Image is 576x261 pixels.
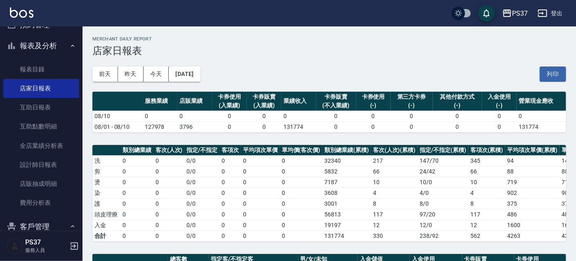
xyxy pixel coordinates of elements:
button: 今天 [144,66,169,82]
td: 0 [220,230,241,241]
td: 94 [505,155,560,166]
td: 0 [241,177,280,187]
td: 0 / 0 [184,209,220,220]
div: 卡券使用 [358,93,389,101]
a: 設計師日報表 [3,155,79,174]
div: 其他付款方式 [435,93,480,101]
td: 染 [92,187,120,198]
td: 0/0 [184,230,220,241]
td: 0 [391,111,433,121]
td: 131774 [281,121,316,132]
img: Logo [10,7,33,18]
td: 0 [220,209,241,220]
td: 0 [120,177,153,187]
td: 8 [371,198,418,209]
td: 147 / 70 [418,155,468,166]
td: 131774 [322,230,371,241]
td: 0 [433,111,482,121]
td: 頭皮理療 [92,209,120,220]
td: 0 [281,111,316,121]
a: 店販抽成明細 [3,174,79,193]
td: 0 [220,155,241,166]
td: 330 [371,230,418,241]
td: 719 [505,177,560,187]
td: 0 [482,121,517,132]
td: 345 [468,155,505,166]
td: 562 [468,230,505,241]
button: 列印 [540,66,566,82]
th: 業績收入 [281,92,316,111]
td: 12 / 0 [418,220,468,230]
td: 0 [153,220,185,230]
td: 0 [280,230,323,241]
th: 服務業績 [143,92,177,111]
th: 單均價(客次價) [280,145,323,156]
td: 88 [505,166,560,177]
th: 客次(人次) [153,145,185,156]
th: 店販業績 [177,92,212,111]
td: 486 [505,209,560,220]
div: (-) [393,101,431,110]
div: (入業績) [249,101,279,110]
td: 19197 [322,220,371,230]
td: 0 [280,187,323,198]
td: 117 [468,209,505,220]
td: 97 / 20 [418,209,468,220]
td: 4 [371,187,418,198]
td: 0 [153,230,185,241]
a: 全店業績分析表 [3,136,79,155]
td: 0 / 0 [184,198,220,209]
td: 0 [280,220,323,230]
div: PS37 [512,8,528,19]
td: 08/10 [92,111,143,121]
td: 217 [371,155,418,166]
button: 登出 [534,6,566,21]
th: 類別總業績 [120,145,153,156]
td: 8 / 0 [418,198,468,209]
td: 5832 [322,166,371,177]
td: 12 [371,220,418,230]
th: 客項次 [220,145,241,156]
td: 0 [280,166,323,177]
td: 24 / 42 [418,166,468,177]
td: 0 [212,121,247,132]
a: 店家日報表 [3,79,79,98]
td: 0 [120,209,153,220]
td: 0 [247,111,281,121]
td: 0 [153,198,185,209]
p: 服務人員 [25,247,67,254]
td: 0 [153,177,185,187]
img: Person [7,238,23,254]
td: 0 [241,187,280,198]
td: 0 / 0 [184,155,220,166]
td: 0 [280,155,323,166]
td: 10 [468,177,505,187]
td: 0 / 0 [184,177,220,187]
h5: PS37 [25,238,67,247]
td: 0 [356,121,391,132]
td: 0 [153,209,185,220]
td: 0 [143,111,177,121]
td: 0 [433,121,482,132]
td: 入金 [92,220,120,230]
th: 平均項次單價 [241,145,280,156]
td: 0 [220,198,241,209]
td: 10 [371,177,418,187]
button: 昨天 [118,66,144,82]
th: 客次(人次)(累積) [371,145,418,156]
td: 375 [505,198,560,209]
td: 08/01 - 08/10 [92,121,143,132]
th: 營業現金應收 [517,92,566,111]
td: 0 / 0 [184,187,220,198]
td: 4 [468,187,505,198]
button: save [478,5,495,21]
div: 卡券販賣 [249,93,279,101]
div: 卡券販賣 [318,93,354,101]
button: 報表及分析 [3,35,79,57]
td: 117 [371,209,418,220]
td: 0 [153,187,185,198]
div: (入業績) [214,101,245,110]
td: 0 [280,198,323,209]
td: 洗 [92,155,120,166]
td: 0 [212,111,247,121]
